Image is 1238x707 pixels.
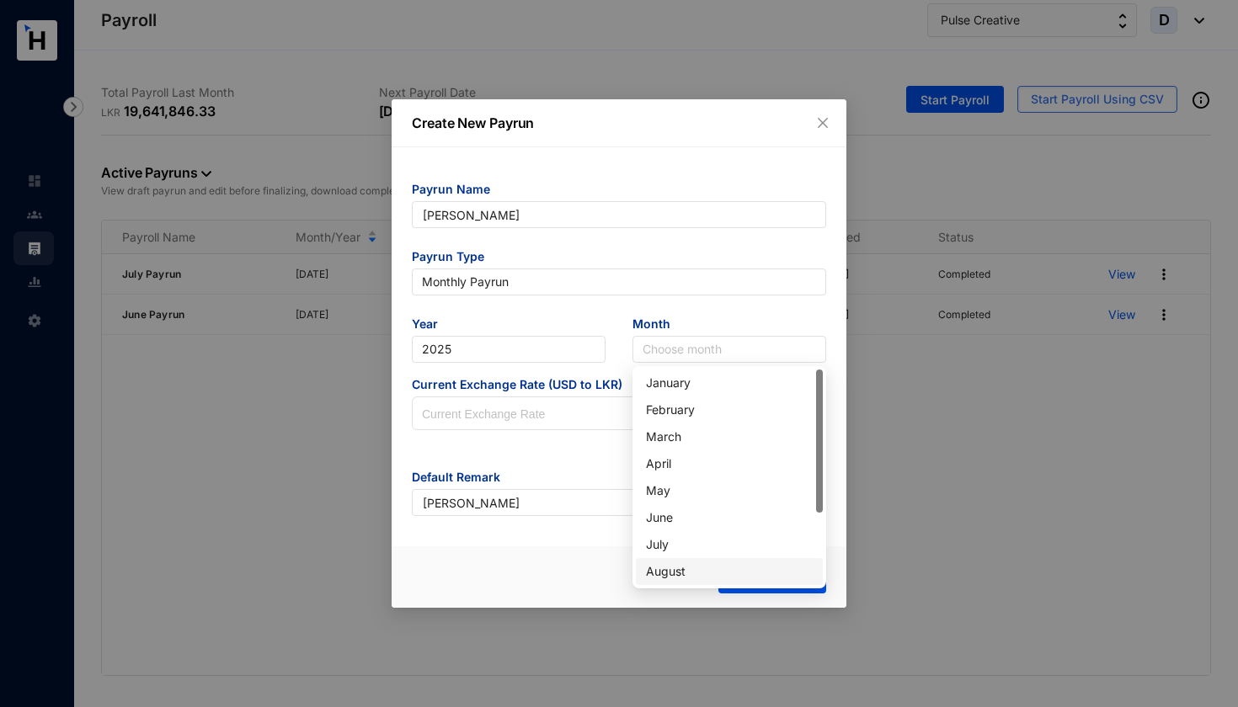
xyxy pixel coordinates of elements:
span: Default Remark [412,469,826,489]
span: close [816,116,830,130]
span: Year [412,316,606,336]
span: Payrun Type [412,248,826,268]
div: June [636,504,823,531]
button: Close [814,114,832,132]
div: March [646,428,813,446]
input: Eg: November Payrun [412,201,826,228]
input: Current Exchange Rate [413,397,825,431]
span: Monthly Payrun [422,269,816,295]
div: February [636,396,823,423]
div: August [646,562,813,581]
div: May [646,481,813,500]
div: February [646,401,813,419]
div: January [646,374,813,392]
div: July [646,535,813,554]
div: January [636,369,823,396]
p: Create New Payrun [412,113,826,133]
span: Payrun Name [412,181,826,201]
div: April [646,454,813,473]
span: Current Exchange Rate (USD to LKR) [412,376,826,396]
div: April [636,450,823,477]
span: Month [632,316,826,336]
input: Eg: Salary November [412,489,826,516]
div: August [636,558,823,585]
div: March [636,423,823,450]
div: May [636,477,823,504]
div: June [646,508,813,527]
div: July [636,531,823,558]
span: 2025 [422,337,595,362]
